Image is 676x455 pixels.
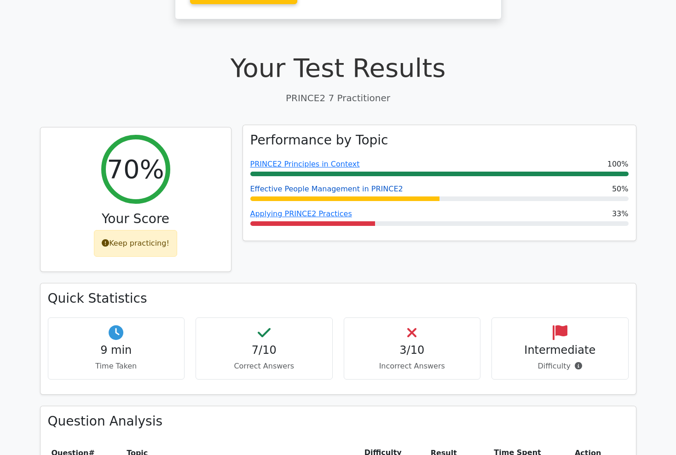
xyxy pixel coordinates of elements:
h3: Question Analysis [48,414,629,429]
h3: Quick Statistics [48,291,629,306]
h1: Your Test Results [40,52,636,83]
p: Difficulty [499,361,621,372]
div: Keep practicing! [94,230,177,257]
a: PRINCE2 Principles in Context [250,160,360,168]
p: Correct Answers [203,361,325,372]
h4: Intermediate [499,344,621,357]
span: 100% [607,159,629,170]
span: 50% [612,184,629,195]
p: Incorrect Answers [352,361,473,372]
a: Applying PRINCE2 Practices [250,209,352,218]
p: PRINCE2 7 Practitioner [40,91,636,105]
h4: 3/10 [352,344,473,357]
h4: 7/10 [203,344,325,357]
h3: Performance by Topic [250,132,388,148]
a: Effective People Management in PRINCE2 [250,184,403,193]
span: 33% [612,208,629,219]
h4: 9 min [56,344,177,357]
h2: 70% [107,154,164,184]
h3: Your Score [48,211,224,227]
p: Time Taken [56,361,177,372]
